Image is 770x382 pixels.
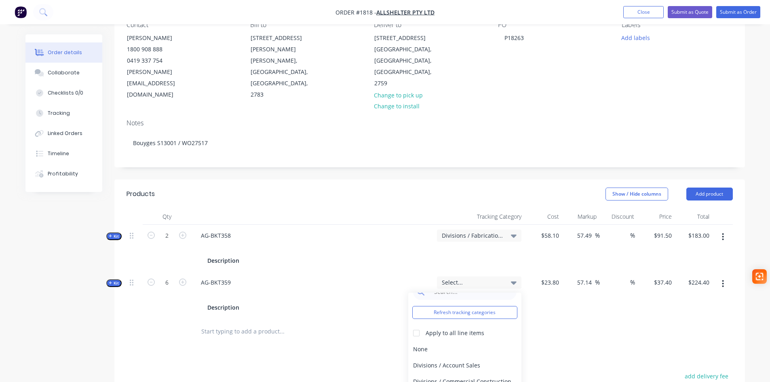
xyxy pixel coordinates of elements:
div: [STREET_ADDRESS] [374,32,441,44]
div: PO [498,21,609,29]
div: 1800 908 888 [127,44,194,55]
button: Submit as Order [716,6,760,18]
div: Labels [622,21,732,29]
a: Allshelter Pty Ltd [376,8,435,16]
div: Profitability [48,170,78,177]
div: Price [637,209,675,225]
div: Discount [600,209,637,225]
div: 0419 337 754 [127,55,194,66]
span: Order #1818 - [335,8,376,16]
div: Products [127,189,155,199]
div: Order details [48,49,82,56]
div: AG-BKT358 [194,230,237,241]
span: % [595,278,600,287]
span: $23.80 [528,278,559,287]
img: Factory [15,6,27,18]
button: Checklists 0/0 [25,83,102,103]
div: [GEOGRAPHIC_DATA], [GEOGRAPHIC_DATA], [GEOGRAPHIC_DATA], 2759 [374,44,441,89]
div: Deliver to [374,21,485,29]
span: $58.10 [528,231,559,240]
button: Collaborate [25,63,102,83]
button: Submit as Quote [668,6,712,18]
div: Cost [525,209,562,225]
div: Total [675,209,713,225]
button: Kit [106,232,122,240]
div: Bill to [250,21,361,29]
span: Kit [109,280,119,286]
div: AG-BKT359 [194,276,237,288]
div: Bouyges S13001 / WO27517 [127,131,733,155]
span: Kit [109,233,119,239]
div: [PERSON_NAME][EMAIL_ADDRESS][DOMAIN_NAME] [127,66,194,100]
div: Timeline [48,150,69,157]
div: Tracking [48,110,70,117]
span: % [630,231,635,240]
button: Change to pick up [369,89,427,100]
div: Linked Orders [48,130,82,137]
div: None [408,341,521,357]
div: Notes [127,119,733,127]
span: Divisions / Fabrication Only [442,231,503,240]
span: % [595,231,600,240]
button: Order details [25,42,102,63]
input: Start typing to add a product... [201,323,363,340]
div: [PERSON_NAME] [127,32,194,44]
div: [STREET_ADDRESS][PERSON_NAME][PERSON_NAME], [GEOGRAPHIC_DATA], [GEOGRAPHIC_DATA], 2783 [244,32,325,101]
div: Qty [143,209,191,225]
div: Description [204,255,243,266]
div: Divisions / Account Sales [408,357,521,374]
div: Markup [562,209,600,225]
button: Add product [686,188,733,200]
button: Timeline [25,144,102,164]
div: [PERSON_NAME]1800 908 8880419 337 754[PERSON_NAME][EMAIL_ADDRESS][DOMAIN_NAME] [120,32,201,101]
div: [PERSON_NAME], [GEOGRAPHIC_DATA], [GEOGRAPHIC_DATA], 2783 [251,55,318,100]
button: Profitability [25,164,102,184]
div: Contact [127,21,237,29]
button: Refresh tracking categories [412,306,517,319]
div: P18263 [498,32,530,44]
button: Add labels [617,32,654,43]
div: Description [204,302,243,313]
button: Tracking [25,103,102,123]
button: Linked Orders [25,123,102,144]
button: Change to install [369,101,424,112]
button: Show / Hide columns [605,188,668,200]
div: Checklists 0/0 [48,89,83,97]
button: Kit [106,279,122,287]
button: add delivery fee [681,371,733,382]
span: Select... [442,278,503,287]
button: Close [623,6,664,18]
div: Apply to all line items [426,329,484,337]
div: [STREET_ADDRESS][PERSON_NAME] [251,32,318,55]
div: Tracking Category [434,209,525,225]
div: Collaborate [48,69,80,76]
span: % [630,278,635,287]
div: [STREET_ADDRESS][GEOGRAPHIC_DATA], [GEOGRAPHIC_DATA], [GEOGRAPHIC_DATA], 2759 [367,32,448,89]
